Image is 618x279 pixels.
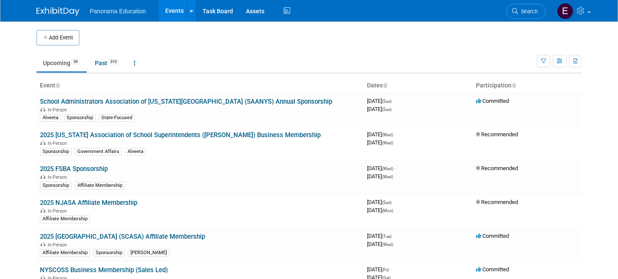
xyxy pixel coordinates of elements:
th: Event [36,78,364,93]
span: In-Person [48,141,70,146]
span: [DATE] [367,173,393,180]
span: [DATE] [367,106,391,112]
a: Search [506,4,546,19]
a: Sort by Event Name [55,82,60,89]
th: Dates [364,78,473,93]
a: 2025 [GEOGRAPHIC_DATA] (SCASA) Affiliate Membership [40,233,205,240]
span: [DATE] [367,131,396,138]
span: [DATE] [367,207,393,213]
span: [DATE] [367,199,394,205]
div: Sponsorship [93,249,125,257]
img: In-Person Event [40,208,45,213]
span: In-Person [48,174,70,180]
span: Committed [476,233,509,239]
div: Affiliate Membership [75,182,125,189]
img: ExhibitDay [36,7,79,16]
a: 2025 [US_STATE] Association of School Superintendents ([PERSON_NAME]) Business Membership [40,131,321,139]
span: [DATE] [367,241,393,247]
span: 39 [71,59,80,65]
span: (Mon) [382,208,393,213]
div: Alveeta [40,114,61,122]
span: (Wed) [382,141,393,145]
a: Past310 [88,55,126,71]
a: 2025 NJASA Affiliate Membership [40,199,137,207]
span: In-Person [48,208,70,214]
span: [DATE] [367,165,396,171]
span: Committed [476,266,509,273]
a: Upcoming39 [36,55,87,71]
span: - [393,98,394,104]
div: Sponsorship [40,148,72,156]
a: Sort by Start Date [383,82,387,89]
img: In-Person Event [40,107,45,111]
span: In-Person [48,242,70,248]
span: (Wed) [382,242,393,247]
span: (Sun) [382,200,391,205]
span: - [393,233,394,239]
span: (Fri) [382,267,389,272]
span: (Sun) [382,99,391,104]
div: Affiliate Membership [40,249,90,257]
span: [DATE] [367,266,391,273]
a: NYSCOSS Business Membership (Sales Led) [40,266,168,274]
span: (Wed) [382,166,393,171]
span: (Wed) [382,132,393,137]
a: School Administrators Association of [US_STATE][GEOGRAPHIC_DATA] (SAANYS) Annual Sponsorship [40,98,332,105]
div: Sponsorship [64,114,96,122]
div: [PERSON_NAME] [128,249,170,257]
span: - [393,199,394,205]
span: (Sun) [382,107,391,112]
span: [DATE] [367,98,394,104]
th: Participation [473,78,582,93]
div: Affiliate Membership [40,215,90,223]
div: Government Affairs [75,148,122,156]
span: [DATE] [367,139,393,146]
div: Sponsorship [40,182,72,189]
a: Sort by Participation Type [512,82,516,89]
span: Committed [476,98,509,104]
span: (Tue) [382,234,391,239]
img: In-Person Event [40,242,45,246]
div: Alveeta [125,148,146,156]
span: Panorama Education [90,8,146,15]
span: - [390,266,391,273]
span: - [394,165,396,171]
span: (Wed) [382,174,393,179]
span: 310 [108,59,119,65]
span: Recommended [476,131,518,138]
span: Recommended [476,165,518,171]
span: In-Person [48,107,70,113]
img: In-Person Event [40,174,45,179]
button: Add Event [36,30,79,45]
div: State-Focused [99,114,135,122]
img: In-Person Event [40,141,45,145]
span: Search [518,8,538,15]
span: Recommended [476,199,518,205]
img: External Events Calendar [557,3,573,19]
a: 2025 FSBA Sponsorship [40,165,108,173]
span: - [394,131,396,138]
span: [DATE] [367,233,394,239]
